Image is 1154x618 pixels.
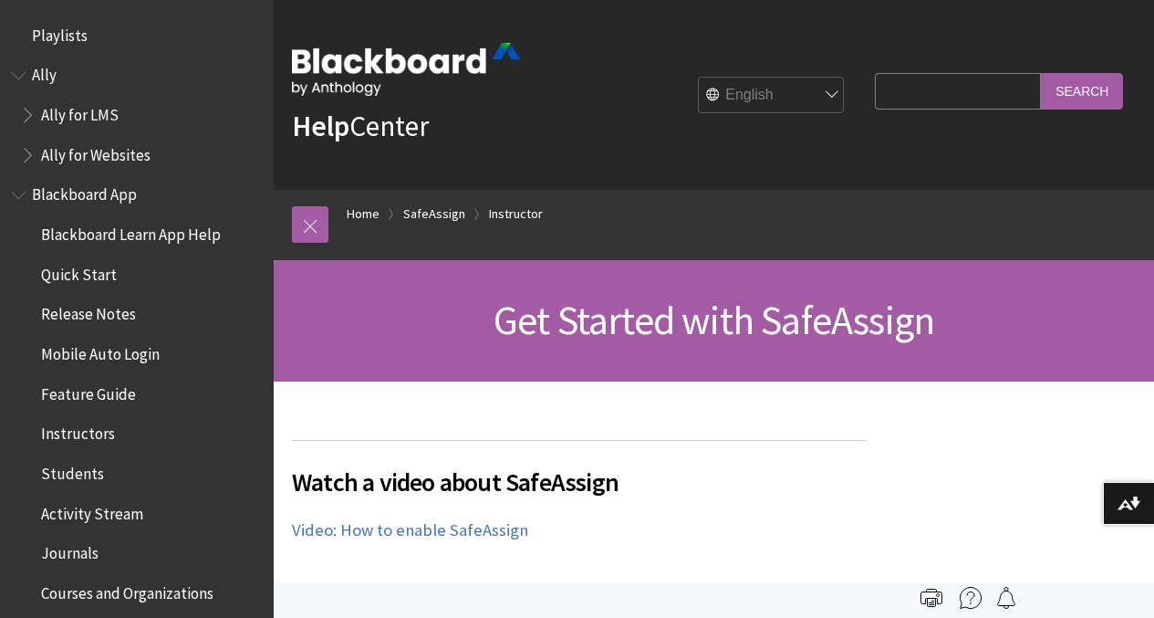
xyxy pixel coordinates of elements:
span: Blackboard Learn App Help [41,219,221,244]
span: Activity Stream [41,498,143,523]
span: Students [41,458,104,483]
span: Mobile Auto Login [41,339,160,363]
span: Courses and Organizations [41,578,213,602]
input: Search [1041,73,1123,109]
span: Ally [32,60,57,85]
a: Instructor [489,203,543,225]
span: Watch a video about SafeAssign [292,463,866,501]
span: Ally for Websites [41,140,151,164]
a: HelpCenter [292,108,429,144]
select: Site Language Selector [699,78,845,114]
strong: Help [292,108,349,144]
img: Follow this page [995,587,1017,609]
span: Journals [41,539,99,563]
nav: Book outline for Anthology Ally Help [11,60,263,171]
img: Blackboard by Anthology [292,43,520,96]
img: More help [960,587,982,609]
span: Instructors [41,419,115,444]
span: Release Notes [41,299,136,324]
nav: Book outline for Playlists [11,20,263,51]
span: Blackboard App [32,180,137,204]
img: Print [920,587,942,609]
a: SafeAssign [403,203,465,225]
span: Playlists [32,20,88,45]
a: Home [347,203,379,225]
span: Ally for LMS [41,100,119,124]
span: Feature Guide [41,379,136,403]
span: Quick Start [41,259,117,284]
a: Video: How to enable SafeAssign [292,519,528,541]
span: Get Started with SafeAssign [494,295,934,345]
